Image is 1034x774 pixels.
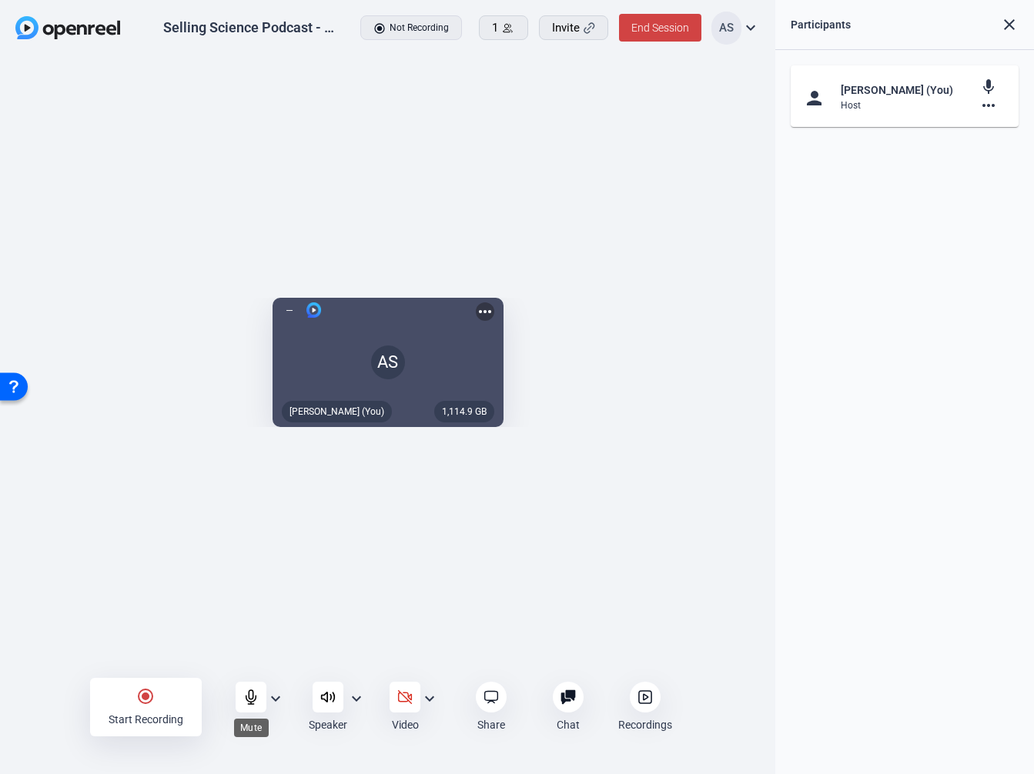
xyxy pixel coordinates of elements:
[392,717,419,732] div: Video
[619,14,701,42] button: End Session
[841,81,968,99] div: [PERSON_NAME] (You)
[109,712,183,727] div: Start Recording
[234,719,269,737] div: Mute
[282,401,392,422] div: [PERSON_NAME] (You)
[1000,15,1019,34] mat-icon: close
[631,22,689,34] span: End Session
[347,689,366,708] mat-icon: expand_more
[136,687,155,706] mat-icon: radio_button_checked
[371,345,405,379] div: AS
[552,19,580,37] span: Invite
[420,689,439,708] mat-icon: expand_more
[539,15,608,40] button: Invite
[791,15,851,34] div: Participants
[306,302,322,318] img: logo
[979,96,998,115] mat-icon: more_horiz
[557,717,580,732] div: Chat
[15,16,120,39] img: OpenReel logo
[266,689,285,708] mat-icon: expand_more
[477,717,505,732] div: Share
[841,99,968,112] div: Host
[711,12,741,45] div: AS
[479,15,528,40] button: 1
[618,717,672,732] div: Recordings
[476,302,494,321] mat-icon: more_horiz
[163,18,340,37] div: Selling Science Podcast - September
[803,87,822,105] mat-icon: person
[309,717,347,732] div: Speaker
[741,18,760,37] mat-icon: expand_more
[979,78,998,96] mat-icon: mic
[492,19,498,37] span: 1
